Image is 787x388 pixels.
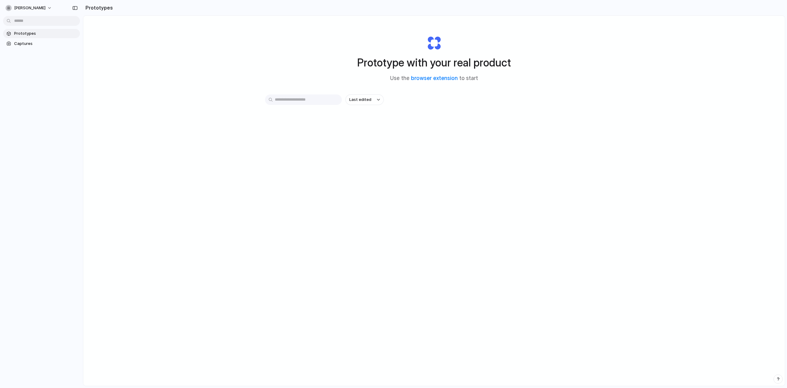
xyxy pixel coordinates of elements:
[14,30,77,37] span: Prototypes
[3,3,55,13] button: [PERSON_NAME]
[349,97,371,103] span: Last edited
[346,94,384,105] button: Last edited
[357,54,511,71] h1: Prototype with your real product
[14,5,45,11] span: [PERSON_NAME]
[83,4,113,11] h2: Prototypes
[3,29,80,38] a: Prototypes
[3,39,80,48] a: Captures
[411,75,458,81] a: browser extension
[390,74,478,82] span: Use the to start
[14,41,77,47] span: Captures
